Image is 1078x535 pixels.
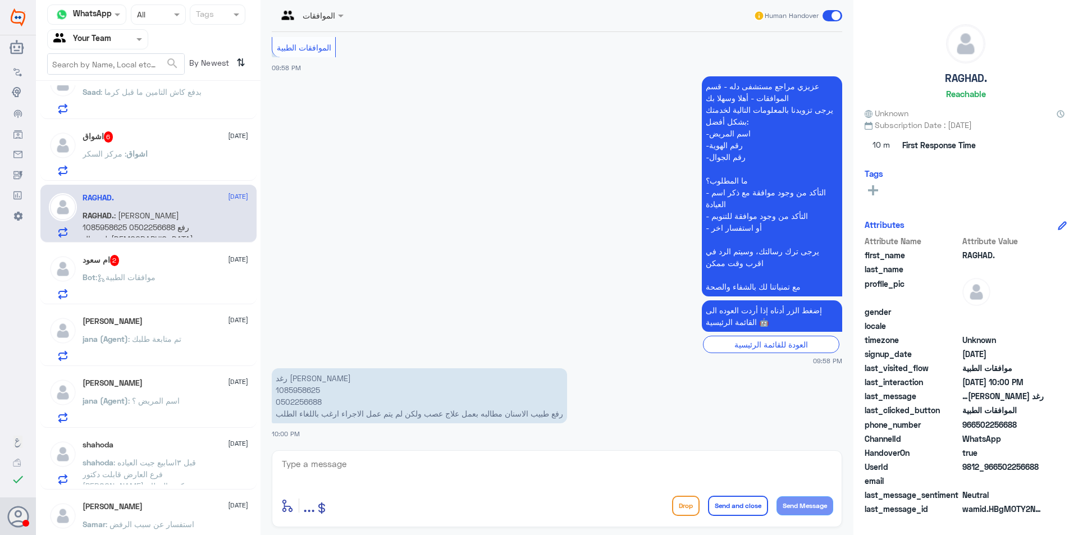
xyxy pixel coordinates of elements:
[962,376,1044,388] span: 2025-09-22T19:00:02.72Z
[702,76,842,296] p: 22/9/2025, 9:58 PM
[236,53,245,72] i: ⇅
[48,54,184,74] input: Search by Name, Local etc…
[962,334,1044,346] span: Unknown
[865,475,960,487] span: email
[83,458,113,467] span: shahoda
[962,489,1044,501] span: 0
[865,348,960,360] span: signup_date
[813,356,842,365] span: 09:58 PM
[962,419,1044,431] span: 966502256688
[702,300,842,332] p: 22/9/2025, 9:58 PM
[945,72,987,85] h5: RAGHAD.
[865,390,960,402] span: last_message
[865,362,960,374] span: last_visited_flow
[83,317,143,326] h5: Salman Alamri
[865,334,960,346] span: timezone
[228,315,248,325] span: [DATE]
[83,502,143,511] h5: Samar Alsofyani
[946,89,986,99] h6: Reachable
[865,135,898,156] span: 10 m
[128,396,180,405] span: : اسم المريض ؟
[83,519,106,529] span: Samar
[865,461,960,473] span: UserId
[49,317,77,345] img: defaultAdmin.png
[672,496,700,516] button: Drop
[83,193,114,203] h5: RAGHAD.
[962,503,1044,515] span: wamid.HBgMOTY2NTAyMjU2Njg4FQIAEhgUM0FBQTJBREYxQzc1M0FDNEEyN0YA
[303,493,315,518] button: ...
[865,306,960,318] span: gender
[962,404,1044,416] span: الموافقات الطبية
[110,255,120,266] span: 2
[83,272,95,282] span: Bot
[83,211,114,220] span: RAGHAD.
[962,390,1044,402] span: رغد محمد الروساء 1085958625 0502256688 رفع طبيب الاسنان مطالبه بعمل علاج عصب ولكن لم يتم عمل الاج...
[126,149,148,158] span: اشواق
[106,519,194,529] span: : استفسار عن سبب الرفض
[865,376,960,388] span: last_interaction
[228,500,248,510] span: [DATE]
[49,255,77,283] img: defaultAdmin.png
[49,378,77,406] img: defaultAdmin.png
[166,57,179,70] span: search
[166,54,179,73] button: search
[708,496,768,516] button: Send and close
[228,377,248,387] span: [DATE]
[865,447,960,459] span: HandoverOn
[962,249,1044,261] span: RAGHAD.
[865,278,960,304] span: profile_pic
[865,249,960,261] span: first_name
[83,87,101,97] span: Saad
[703,336,839,353] div: العودة للقائمة الرئيسية
[83,131,113,143] h5: اشواق
[49,440,77,468] img: defaultAdmin.png
[83,255,120,266] h5: ام سعود
[962,475,1044,487] span: null
[765,11,819,21] span: Human Handover
[128,334,181,344] span: : تم متابعة طلبك
[83,378,143,388] h5: Ahmed Abuelezz
[865,404,960,416] span: last_clicked_button
[228,254,248,264] span: [DATE]
[865,503,960,515] span: last_message_id
[962,278,990,306] img: defaultAdmin.png
[49,131,77,159] img: defaultAdmin.png
[49,502,77,530] img: defaultAdmin.png
[962,362,1044,374] span: موافقات الطبية
[865,235,960,247] span: Attribute Name
[303,495,315,515] span: ...
[776,496,833,515] button: Send Message
[228,191,248,202] span: [DATE]
[962,320,1044,332] span: null
[865,119,1067,131] span: Subscription Date : [DATE]
[7,506,29,527] button: Avatar
[865,263,960,275] span: last_name
[185,53,232,76] span: By Newest
[53,31,70,48] img: yourTeam.svg
[865,433,960,445] span: ChannelId
[962,447,1044,459] span: true
[902,139,976,151] span: First Response Time
[194,8,214,22] div: Tags
[272,64,301,71] span: 09:58 PM
[101,87,202,97] span: : بدفع كاش التامين ما قبل كرما
[272,430,300,437] span: 10:00 PM
[865,489,960,501] span: last_message_sentiment
[865,220,905,230] h6: Attributes
[947,25,985,63] img: defaultAdmin.png
[11,8,25,26] img: Widebot Logo
[83,440,113,450] h5: shahoda
[83,396,128,405] span: jana (Agent)
[962,433,1044,445] span: 2
[228,131,248,141] span: [DATE]
[49,193,77,221] img: defaultAdmin.png
[83,211,202,267] span: : [PERSON_NAME] 1085958625 0502256688 رفع طبيب ال[DEMOGRAPHIC_DATA] مطالبه بعمل علاج عصب ولكن لم ...
[228,438,248,449] span: [DATE]
[865,419,960,431] span: phone_number
[865,107,908,119] span: Unknown
[83,334,128,344] span: jana (Agent)
[53,6,70,23] img: whatsapp.png
[962,306,1044,318] span: null
[11,473,25,486] i: check
[104,131,113,143] span: 6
